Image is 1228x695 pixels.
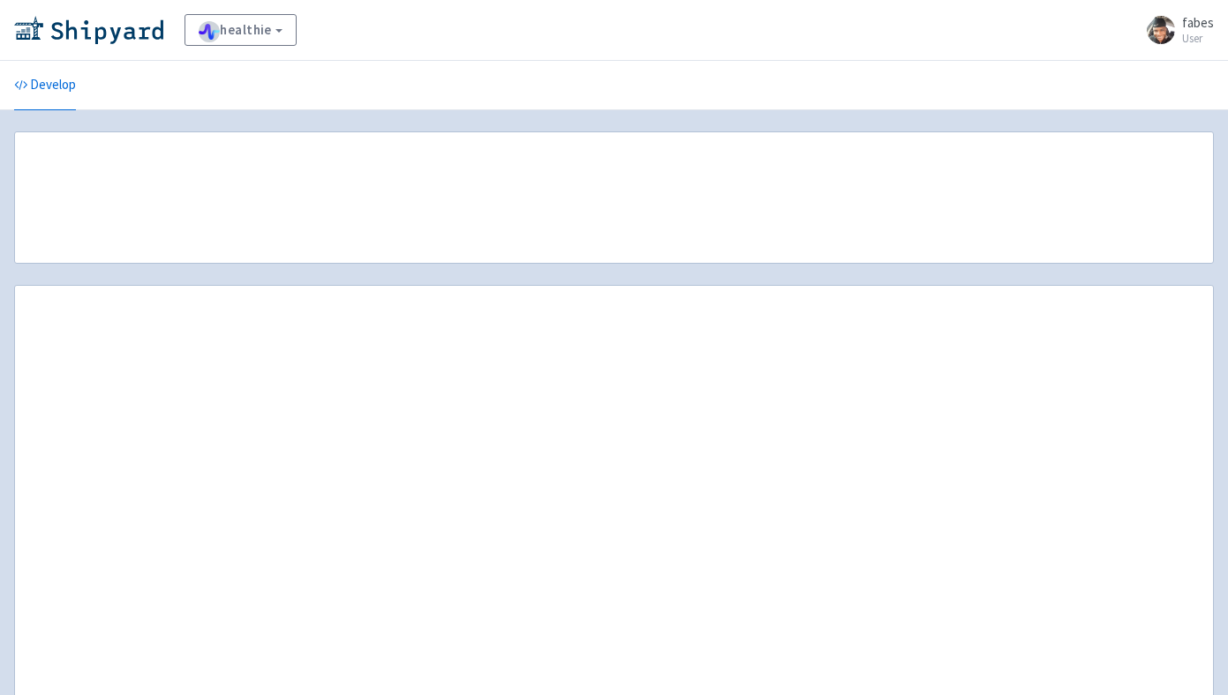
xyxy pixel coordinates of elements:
span: fabes [1182,14,1214,31]
small: User [1182,33,1214,44]
a: Develop [14,61,76,110]
img: Shipyard logo [14,16,163,44]
a: healthie [185,14,297,46]
a: fabes User [1136,16,1214,44]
